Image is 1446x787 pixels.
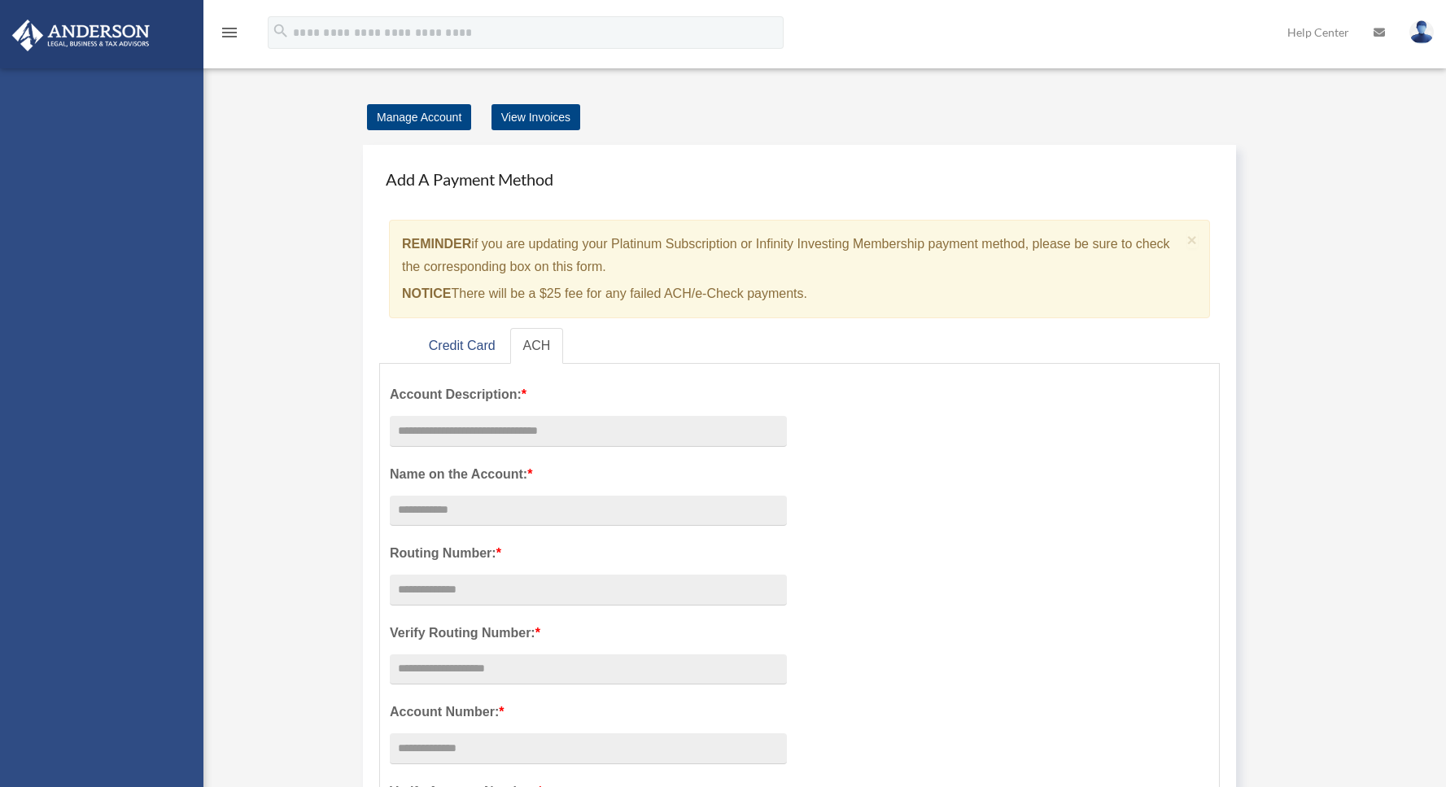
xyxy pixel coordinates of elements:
p: There will be a $25 fee for any failed ACH/e-Check payments. [402,282,1181,305]
h4: Add A Payment Method [379,161,1220,197]
label: Account Number: [390,701,787,724]
a: View Invoices [491,104,580,130]
button: Close [1187,231,1198,248]
a: Credit Card [416,328,509,365]
div: if you are updating your Platinum Subscription or Infinity Investing Membership payment method, p... [389,220,1210,318]
label: Routing Number: [390,542,787,565]
strong: REMINDER [402,237,471,251]
label: Name on the Account: [390,463,787,486]
label: Verify Routing Number: [390,622,787,645]
a: menu [220,28,239,42]
span: × [1187,230,1198,249]
a: Manage Account [367,104,471,130]
i: search [272,22,290,40]
strong: NOTICE [402,286,451,300]
a: ACH [510,328,564,365]
label: Account Description: [390,383,787,406]
i: menu [220,23,239,42]
img: Anderson Advisors Platinum Portal [7,20,155,51]
img: User Pic [1409,20,1434,44]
